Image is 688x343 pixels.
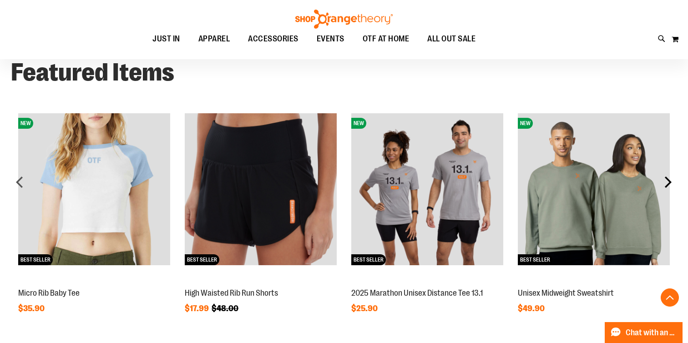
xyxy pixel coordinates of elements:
span: BEST SELLER [351,254,386,265]
strong: Featured Items [11,58,174,86]
img: High Waisted Rib Run Shorts [185,113,337,265]
img: Micro Rib Baby Tee [18,113,170,265]
span: $48.00 [212,304,240,313]
img: Unisex Midweight Sweatshirt [518,113,670,265]
a: High Waisted Rib Run ShortsBEST SELLER [185,278,337,286]
span: JUST IN [152,29,180,49]
span: EVENTS [317,29,344,49]
span: NEW [518,118,533,129]
span: $35.90 [18,304,46,313]
span: $25.90 [351,304,379,313]
img: Shop Orangetheory [294,10,394,29]
span: BEST SELLER [518,254,552,265]
span: Chat with an Expert [626,328,677,337]
div: prev [11,173,29,191]
a: Unisex Midweight Sweatshirt [518,288,614,298]
span: ALL OUT SALE [427,29,476,49]
a: Micro Rib Baby TeeNEWBEST SELLER [18,278,170,286]
span: OTF AT HOME [363,29,410,49]
div: next [659,173,677,191]
button: Back To Top [661,288,679,307]
span: NEW [351,118,366,129]
span: ACCESSORIES [248,29,298,49]
button: Chat with an Expert [605,322,683,343]
a: 2025 Marathon Unisex Distance Tee 13.1 [351,288,483,298]
a: 2025 Marathon Unisex Distance Tee 13.1NEWBEST SELLER [351,278,503,286]
a: Unisex Midweight SweatshirtNEWBEST SELLER [518,278,670,286]
span: NEW [18,118,33,129]
span: BEST SELLER [18,254,53,265]
span: $17.99 [185,304,210,313]
a: High Waisted Rib Run Shorts [185,288,278,298]
a: Micro Rib Baby Tee [18,288,80,298]
span: APPAREL [198,29,230,49]
span: $49.90 [518,304,546,313]
img: 2025 Marathon Unisex Distance Tee 13.1 [351,113,503,265]
span: BEST SELLER [185,254,219,265]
